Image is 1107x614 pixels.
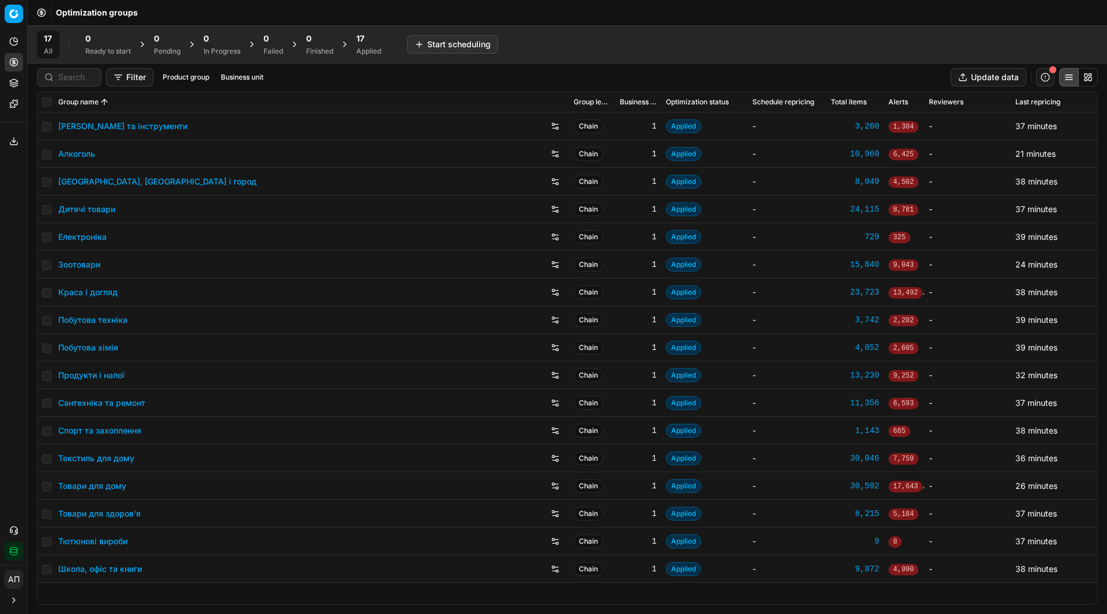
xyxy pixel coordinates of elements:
div: 1,143 [831,425,879,436]
span: Chain [574,562,603,576]
a: 729 [831,231,879,243]
div: 1 [620,370,657,381]
span: 39 minutes [1015,232,1057,242]
span: Chain [574,147,603,161]
td: - [924,417,1011,445]
div: 1 [620,342,657,353]
a: 30,592 [831,480,879,492]
a: 24,115 [831,204,879,215]
span: 9,252 [888,370,918,382]
span: 0 [154,33,159,44]
span: 0 [85,33,91,44]
span: Chain [574,258,603,272]
span: 36 minutes [1015,453,1057,463]
span: Applied [666,202,701,216]
span: 17,643 [888,481,922,492]
span: 325 [888,232,910,243]
span: Chain [574,175,603,189]
div: 1 [620,176,657,187]
span: Applied [666,258,701,272]
div: 1 [620,536,657,547]
span: Chain [574,202,603,216]
span: 37 minutes [1015,536,1057,546]
span: 38 minutes [1015,287,1057,297]
td: - [924,472,1011,500]
div: 8,215 [831,508,879,519]
span: 0 [306,33,311,44]
a: Продукти і напої [58,370,125,381]
a: 4,052 [831,342,879,353]
button: Update data [951,68,1026,86]
span: 8 [888,536,902,548]
a: 10,960 [831,148,879,160]
a: Тютюнові вироби [58,536,127,547]
div: 1 [620,397,657,409]
a: Дитячі товари [58,204,115,215]
span: Chain [574,451,603,465]
div: Pending [154,47,180,56]
div: 1 [620,314,657,326]
td: - [748,417,826,445]
a: 30,046 [831,453,879,464]
a: Товари для здоров'я [58,508,141,519]
td: - [748,112,826,140]
span: 6,593 [888,398,918,409]
td: - [924,251,1011,278]
span: Reviewers [929,97,963,107]
a: 9,872 [831,563,879,575]
span: 9,043 [888,259,918,271]
a: Школа, офіс та книги [58,563,142,575]
span: АП [5,571,22,588]
a: 8,049 [831,176,879,187]
span: Applied [666,230,701,244]
a: 23,723 [831,287,879,298]
a: 11,356 [831,397,879,409]
td: - [748,140,826,168]
span: Applied [666,341,701,355]
span: 38 minutes [1015,425,1057,435]
span: Applied [666,562,701,576]
button: Business unit [216,70,268,84]
td: - [748,195,826,223]
td: - [924,389,1011,417]
a: [GEOGRAPHIC_DATA], [GEOGRAPHIC_DATA] і город [58,176,257,187]
div: Applied [356,47,381,56]
a: Сантехніка та ремонт [58,397,145,409]
span: Chain [574,396,603,410]
span: 6,425 [888,149,918,160]
div: 1 [620,287,657,298]
td: - [748,445,826,472]
div: 3,742 [831,314,879,326]
div: 3,260 [831,120,879,132]
a: Зоотовари [58,259,100,270]
span: Chain [574,119,603,133]
td: - [748,528,826,555]
div: 1 [620,120,657,132]
span: 39 minutes [1015,342,1057,352]
span: Chain [574,230,603,244]
div: Failed [263,47,283,56]
td: - [748,306,826,334]
div: 13,230 [831,370,879,381]
span: 4,502 [888,176,918,188]
nav: breadcrumb [56,7,138,18]
span: 0 [204,33,209,44]
span: Chain [574,341,603,355]
button: Sorted by Group name ascending [99,96,110,108]
div: In Progress [204,47,240,56]
span: Group name [58,97,99,107]
td: - [748,334,826,361]
td: - [748,555,826,583]
span: Applied [666,368,701,382]
span: Applied [666,147,701,161]
span: Chain [574,313,603,327]
span: 37 minutes [1015,204,1057,214]
div: 1 [620,148,657,160]
td: - [748,168,826,195]
span: Applied [666,285,701,299]
span: 4,990 [888,564,918,575]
